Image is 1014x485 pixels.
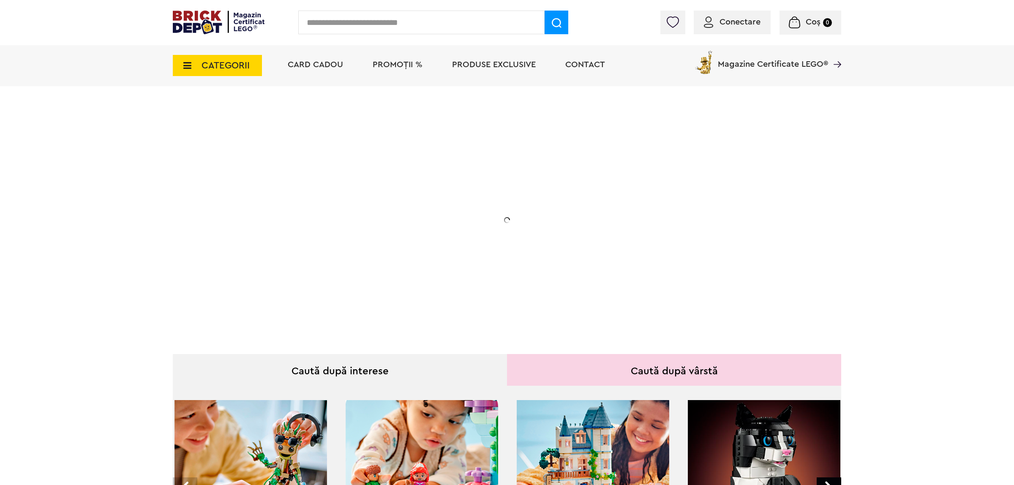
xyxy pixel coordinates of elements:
[233,209,402,245] h2: La două seturi LEGO de adulți achiziționate din selecție! În perioada 12 - [DATE]!
[233,264,402,274] div: Explorează
[704,18,760,26] a: Conectare
[806,18,820,26] span: Coș
[373,60,422,69] a: PROMOȚII %
[173,354,507,386] div: Caută după interese
[718,49,828,68] span: Magazine Certificate LEGO®
[828,49,841,57] a: Magazine Certificate LEGO®
[288,60,343,69] a: Card Cadou
[823,18,832,27] small: 0
[565,60,605,69] a: Contact
[507,354,841,386] div: Caută după vârstă
[452,60,536,69] a: Produse exclusive
[202,61,250,70] span: CATEGORII
[720,18,760,26] span: Conectare
[233,170,402,201] h1: 20% Reducere!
